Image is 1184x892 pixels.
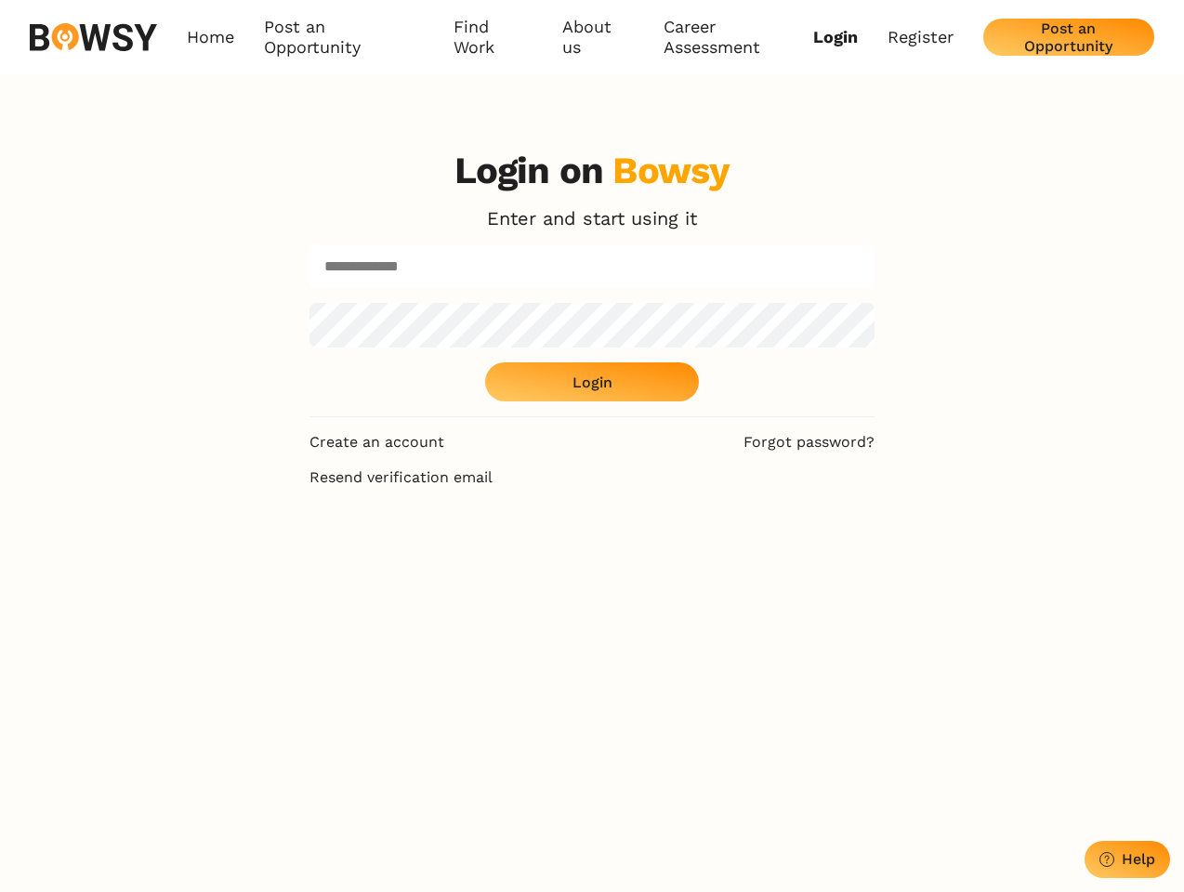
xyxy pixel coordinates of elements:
a: Resend verification email [309,467,875,488]
a: Career Assessment [664,17,813,59]
button: Login [485,362,699,401]
button: Help [1085,841,1170,878]
a: Forgot password? [743,432,875,453]
a: Home [187,17,234,59]
button: Post an Opportunity [983,19,1154,56]
a: Login [813,27,858,47]
h3: Login on [454,149,730,193]
div: Bowsy [612,149,730,192]
p: Enter and start using it [487,208,697,229]
div: Post an Opportunity [998,20,1139,55]
div: Login [572,374,612,391]
img: svg%3e [30,23,157,51]
a: Register [888,27,954,47]
a: Create an account [309,432,444,453]
div: Help [1122,850,1155,868]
